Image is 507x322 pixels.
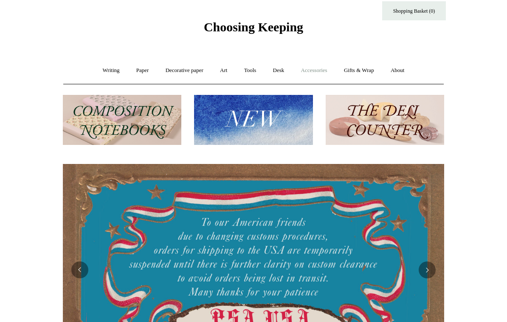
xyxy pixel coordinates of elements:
a: Decorative paper [158,59,211,82]
a: Writing [95,59,127,82]
a: Gifts & Wrap [336,59,382,82]
a: Accessories [293,59,335,82]
img: 202302 Composition ledgers.jpg__PID:69722ee6-fa44-49dd-a067-31375e5d54ec [63,95,181,145]
img: New.jpg__PID:f73bdf93-380a-4a35-bcfe-7823039498e1 [194,95,313,145]
a: Tools [237,59,264,82]
a: Choosing Keeping [204,27,303,33]
a: Art [212,59,235,82]
a: About [383,59,412,82]
a: Paper [129,59,157,82]
button: Previous [71,261,88,278]
span: Choosing Keeping [204,20,303,34]
a: Shopping Basket (0) [382,1,446,20]
a: Desk [265,59,292,82]
img: The Deli Counter [326,95,444,145]
button: Next [419,261,436,278]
